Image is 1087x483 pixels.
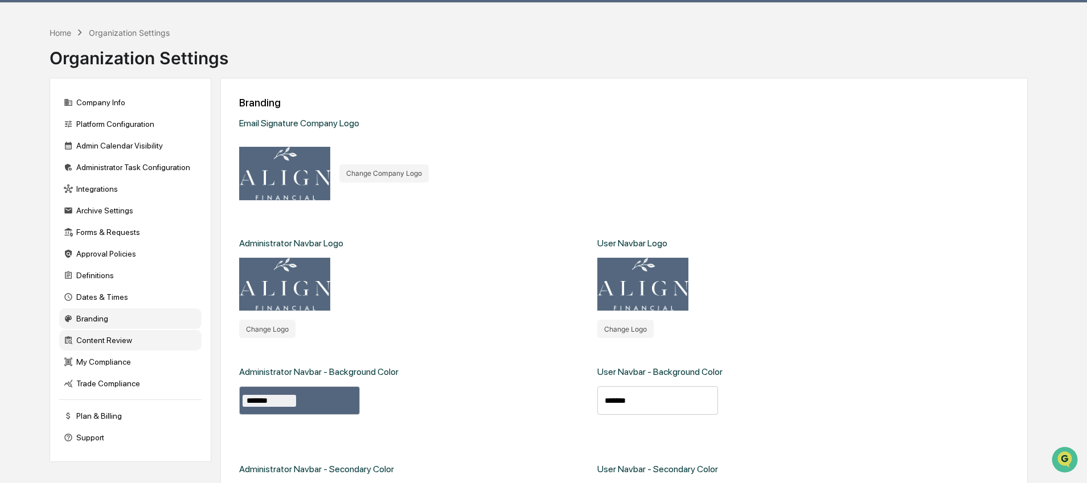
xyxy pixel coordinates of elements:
button: See all [177,124,207,138]
div: Archive Settings [59,200,202,221]
div: Branding [59,308,202,329]
img: Organization Logo [239,147,330,200]
p: How can we help? [11,24,207,42]
div: Platform Configuration [59,114,202,134]
div: Administrator Navbar - Background Color [239,366,399,377]
span: Data Lookup [23,254,72,266]
div: Home [50,28,71,38]
div: 🔎 [11,255,20,265]
iframe: Open customer support [1051,445,1081,476]
div: We're available if you need us! [51,98,157,108]
div: Branding [239,97,1009,109]
div: Administrator Navbar - Secondary Color [239,464,394,474]
img: Adnmin Logo [239,258,330,311]
div: Administrator Navbar Logo [239,238,343,249]
button: Change Company Logo [339,164,429,183]
span: Preclearance [23,233,73,244]
div: Trade Compliance [59,373,202,394]
div: Support [59,427,202,448]
div: 🖐️ [11,234,20,243]
span: [DATE] [101,185,124,195]
span: [PERSON_NAME] [35,185,92,195]
span: • [95,185,99,195]
div: Company Info [59,92,202,113]
button: Change Logo [597,320,654,338]
div: Content Review [59,330,202,350]
img: User Logo [597,258,688,311]
div: Email Signature Company Logo [239,118,585,129]
span: Pylon [113,282,138,291]
div: User Navbar Logo [597,238,667,249]
img: 1746055101610-c473b297-6a78-478c-a979-82029cc54cd1 [23,186,32,195]
img: Jack Rasmussen [11,175,30,193]
div: Integrations [59,179,202,199]
div: Start new chat [51,87,187,98]
a: 🗄️Attestations [78,228,146,249]
div: Definitions [59,265,202,286]
button: Start new chat [194,90,207,104]
a: 🖐️Preclearance [7,228,78,249]
div: User Navbar - Secondary Color [597,464,718,474]
div: My Compliance [59,352,202,372]
a: Powered byPylon [80,282,138,291]
img: 1746055101610-c473b297-6a78-478c-a979-82029cc54cd1 [11,87,32,108]
div: Plan & Billing [59,406,202,426]
div: User Navbar - Background Color [597,366,723,377]
a: 🔎Data Lookup [7,250,76,270]
div: Dates & Times [59,287,202,307]
div: Forms & Requests [59,222,202,242]
img: 8933085812038_c878075ebb4cc5468115_72.jpg [24,87,44,108]
div: Organization Settings [89,28,170,38]
button: Change Logo [239,320,296,338]
span: [DATE] [38,155,61,164]
span: Attestations [94,233,141,244]
div: 🗄️ [83,234,92,243]
div: Administrator Task Configuration [59,157,202,177]
div: Organization Settings [50,39,228,68]
div: Admin Calendar Visibility [59,135,202,156]
div: Past conversations [11,126,76,135]
div: Approval Policies [59,243,202,264]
